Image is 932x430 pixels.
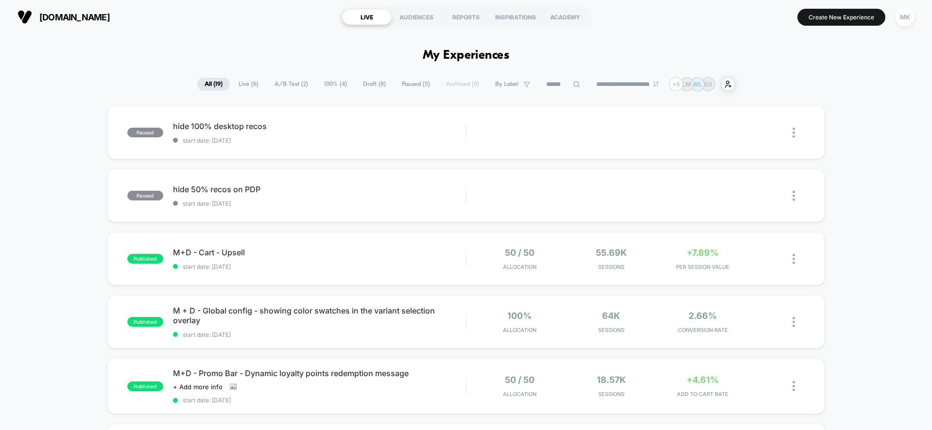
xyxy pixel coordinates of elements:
span: 50 / 50 [505,248,535,258]
span: Sessions [568,264,655,270]
img: Visually logo [17,10,32,24]
button: MK [893,7,917,27]
div: REPORTS [441,9,491,25]
p: WL [693,81,702,88]
span: 64k [602,311,620,321]
span: hide 100% desktop recos [173,121,466,131]
span: paused [127,191,163,200]
p: SG [704,81,712,88]
span: 2.66% [689,311,717,321]
span: M+D - Promo Bar - Dynamic loyalty points redemption message [173,368,466,378]
button: [DOMAIN_NAME] [15,9,113,25]
span: Allocation [503,391,536,397]
div: MK [896,8,915,27]
img: close [793,381,795,391]
div: ACADEMY [540,9,590,25]
span: 50 / 50 [505,375,535,385]
img: close [793,128,795,138]
span: A/B Test ( 2 ) [267,78,315,91]
span: ADD TO CART RATE [659,391,746,397]
span: Allocation [503,264,536,270]
span: CONVERSION RATE [659,327,746,333]
span: start date: [DATE] [173,263,466,270]
span: hide 50% recos on PDP [173,184,466,194]
span: published [127,254,163,264]
span: start date: [DATE] [173,331,466,338]
div: LIVE [342,9,392,25]
span: published [127,381,163,391]
img: close [793,254,795,264]
span: M+D - Cart - Upsell [173,248,466,257]
span: Sessions [568,327,655,333]
span: Paused ( 5 ) [395,78,437,91]
span: By Label [495,81,518,88]
span: Live ( 6 ) [231,78,266,91]
span: M + D - Global config - showing color swatches in the variant selection overlay [173,306,466,325]
span: start date: [DATE] [173,397,466,404]
span: +7.89% [687,248,719,258]
span: [DOMAIN_NAME] [39,12,110,22]
button: Create New Experience [797,9,885,26]
span: 18.57k [597,375,626,385]
img: close [793,191,795,201]
span: start date: [DATE] [173,137,466,144]
span: + Add more info [173,383,223,391]
img: close [793,317,795,327]
span: +4.61% [687,375,719,385]
span: Draft ( 8 ) [356,78,393,91]
img: end [653,81,659,87]
h1: My Experiences [423,49,510,63]
div: AUDIENCES [392,9,441,25]
span: published [127,317,163,327]
span: 55.69k [596,248,627,258]
span: 100% ( 4 ) [317,78,354,91]
span: 100% [507,311,532,321]
span: paused [127,128,163,137]
div: INSPIRATIONS [491,9,540,25]
p: LM [682,81,691,88]
span: Sessions [568,391,655,397]
span: start date: [DATE] [173,200,466,207]
span: All ( 19 ) [197,78,230,91]
span: PER SESSION VALUE [659,264,746,270]
div: + 5 [669,77,683,91]
span: Allocation [503,327,536,333]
